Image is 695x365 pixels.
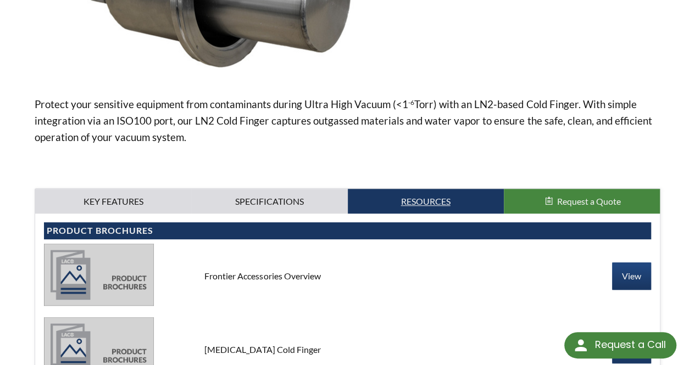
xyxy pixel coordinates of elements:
p: Protect your sensitive equipment from contaminants during Ultra High Vacuum (<1 Torr) with an LN2... [35,96,660,145]
div: Request a Call [594,332,665,357]
sup: -6 [408,98,414,106]
button: Request a Quote [504,189,660,214]
div: Frontier Accessories Overview [196,270,499,282]
div: Request a Call [564,332,676,358]
div: [MEDICAL_DATA] Cold Finger [196,344,499,356]
img: round button [572,336,590,354]
a: Specifications [191,189,347,214]
a: Resources [348,189,504,214]
h4: Product Brochures [47,225,648,237]
span: Request a Quote [557,196,621,206]
img: product_brochures-81b49242bb8394b31c113ade466a77c846893fb1009a796a1a03a1a1c57cbc37.jpg [44,244,154,305]
a: Key Features [35,189,191,214]
a: View [612,262,651,290]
